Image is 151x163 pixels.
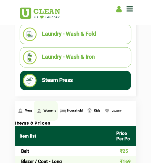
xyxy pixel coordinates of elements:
img: Laundry - Wash & Iron [23,51,37,64]
img: Steam Press [23,74,37,87]
img: Mens [17,107,24,115]
img: Womens [35,107,43,115]
td: Belt [15,146,112,156]
img: Household [59,107,67,115]
th: Item list [15,126,112,146]
li: Laundry - Wash & Iron [23,51,128,64]
li: Laundry - Wash & Fold [23,28,128,41]
img: Luxury [103,107,111,115]
img: Kids [86,107,93,115]
img: Laundry - Wash & Fold [23,28,37,41]
img: UClean Laundry and Dry Cleaning [20,8,60,19]
span: Household [67,109,83,112]
th: Price Per Pc [112,126,136,146]
td: ₹25 [112,146,136,156]
span: Mens [25,109,33,112]
span: Kids [94,109,101,112]
h3: Items & Prices [15,121,136,126]
li: Steam Press [23,74,128,87]
span: Womens [43,109,56,112]
span: Luxury [111,109,121,112]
